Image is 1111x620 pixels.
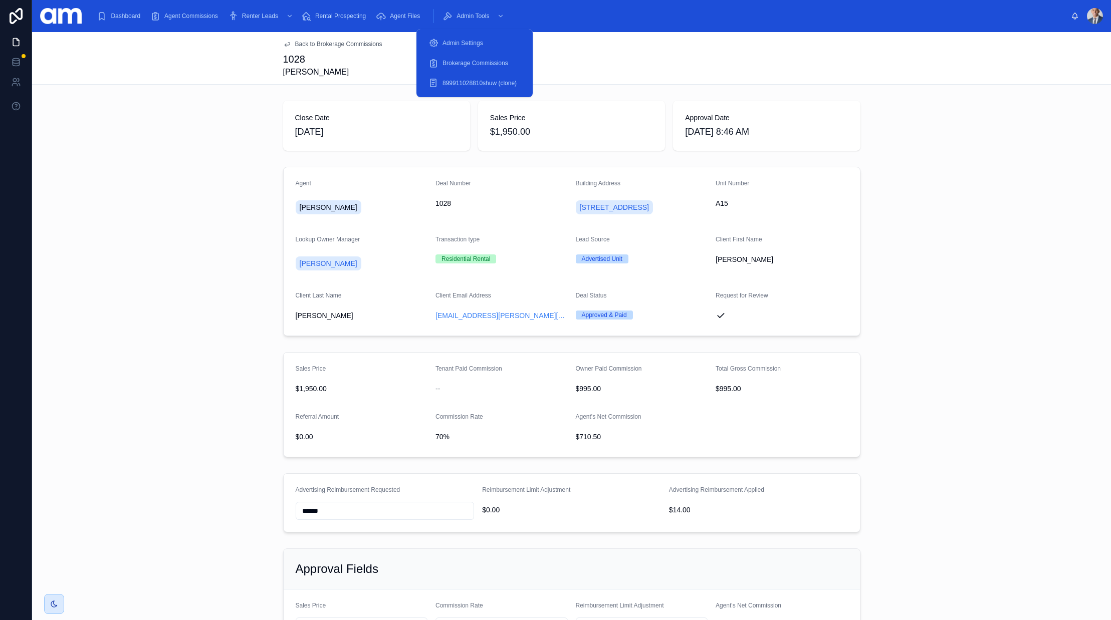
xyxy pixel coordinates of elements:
span: Agent's Net Commission [576,413,641,420]
a: [EMAIL_ADDRESS][PERSON_NAME][DOMAIN_NAME] [435,311,568,321]
span: Owner Paid Commission [576,365,642,372]
h1: 1028 [283,52,349,66]
span: Commission Rate [435,602,483,609]
a: 899911028810shuw (clone) [422,74,527,92]
span: Sales Price [296,365,326,372]
div: Residential Rental [441,254,490,263]
span: Advertising Reimbursement Requested [296,486,400,493]
span: $0.00 [482,505,661,515]
span: Reimbursement Limit Adjustment [482,486,570,493]
a: Back to Brokerage Commissions [283,40,382,48]
span: Lookup Owner Manager [296,236,360,243]
span: $0.00 [296,432,428,442]
a: Agent Commissions [147,7,225,25]
span: Rental Prospecting [315,12,366,20]
span: Agent Commissions [164,12,218,20]
span: Request for Review [716,292,768,299]
span: -- [435,384,440,394]
span: $1,950.00 [296,384,428,394]
span: Transaction type [435,236,480,243]
span: Client First Name [716,236,762,243]
span: Brokerage Commissions [442,59,508,67]
span: $1,950.00 [490,125,653,139]
span: Total Gross Commission [716,365,781,372]
span: Sales Price [490,113,653,123]
span: Admin Tools [457,12,489,20]
span: [PERSON_NAME] [716,254,848,264]
span: $995.00 [576,384,708,394]
span: Close Date [295,113,458,123]
h2: Approval Fields [296,561,378,577]
span: A15 [716,198,848,208]
span: $14.00 [669,505,848,515]
span: Agent's Net Commission [716,602,781,609]
span: Admin Settings [442,39,483,47]
span: Advertising Reimbursement Applied [669,486,764,493]
span: Deal Number [435,180,471,187]
span: Tenant Paid Commission [435,365,502,372]
span: [PERSON_NAME] [300,202,357,212]
span: Deal Status [576,292,607,299]
a: [STREET_ADDRESS] [576,200,653,214]
span: [PERSON_NAME] [300,258,357,268]
span: [PERSON_NAME] [283,66,349,78]
div: scrollable content [90,5,1071,27]
span: Reimbursement Limit Adjustment [576,602,664,609]
span: Dashboard [111,12,140,20]
span: Client Email Address [435,292,491,299]
a: [PERSON_NAME] [296,256,361,270]
span: Agent Files [390,12,420,20]
span: Agent [296,180,311,187]
a: Agent Files [373,7,427,25]
span: Back to Brokerage Commissions [295,40,382,48]
span: Unit Number [716,180,749,187]
div: Advertised Unit [582,254,622,263]
span: Approval Date [685,113,848,123]
a: Dashboard [94,7,147,25]
span: [DATE] [295,125,458,139]
span: [DATE] 8:46 AM [685,125,848,139]
span: [STREET_ADDRESS] [580,202,649,212]
span: Commission Rate [435,413,483,420]
a: Admin Tools [439,7,509,25]
span: Referral Amount [296,413,339,420]
span: 899911028810shuw (clone) [442,79,517,87]
div: Approved & Paid [582,311,627,320]
span: [PERSON_NAME] [296,311,428,321]
span: Client Last Name [296,292,342,299]
span: Lead Source [576,236,610,243]
a: Brokerage Commissions [422,54,527,72]
span: $710.50 [576,432,708,442]
span: Building Address [576,180,620,187]
a: Admin Settings [422,34,527,52]
a: Rental Prospecting [298,7,373,25]
span: Sales Price [296,602,326,609]
span: 70% [435,432,568,442]
span: 1028 [435,198,568,208]
span: Renter Leads [242,12,278,20]
span: $995.00 [716,384,848,394]
a: Renter Leads [225,7,298,25]
img: App logo [40,8,82,24]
